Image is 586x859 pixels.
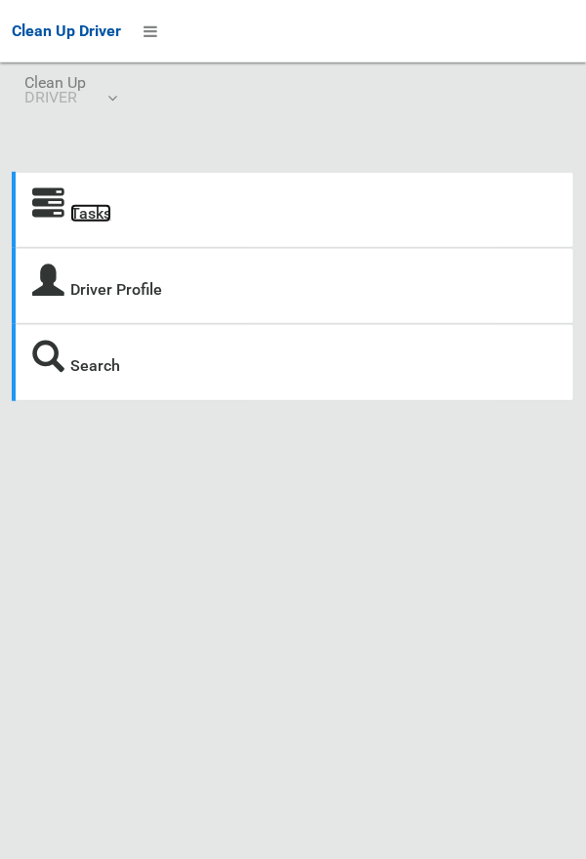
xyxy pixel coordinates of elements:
a: Driver Profile [70,280,162,299]
a: Clean UpDRIVER [12,62,128,125]
span: Clean Up [24,75,115,104]
span: Clean Up Driver [12,21,121,40]
small: DRIVER [24,90,86,104]
a: Clean Up Driver [12,17,121,46]
a: Search [70,356,120,375]
a: Tasks [70,204,111,223]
